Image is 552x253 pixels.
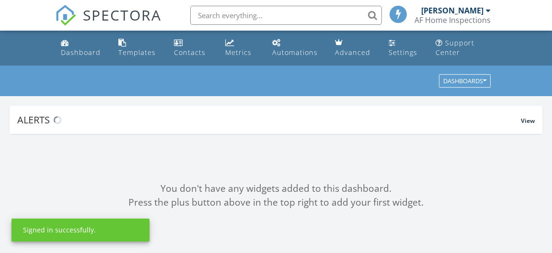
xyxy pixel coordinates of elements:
span: View [521,117,535,125]
img: The Best Home Inspection Software - Spectora [55,5,76,26]
a: SPECTORA [55,13,161,33]
div: Automations [272,48,318,57]
button: Dashboards [439,75,491,88]
div: Metrics [225,48,252,57]
a: Templates [115,34,162,62]
a: Dashboard [57,34,107,62]
div: Alerts [17,113,521,126]
a: Metrics [221,34,261,62]
div: Settings [389,48,417,57]
div: Templates [118,48,156,57]
a: Automations (Basic) [268,34,323,62]
div: Press the plus button above in the top right to add your first widget. [10,196,542,209]
div: AF Home Inspections [414,15,491,25]
div: Dashboard [61,48,101,57]
div: Support Center [436,38,474,57]
div: Dashboards [443,78,486,85]
div: [PERSON_NAME] [421,6,483,15]
a: Settings [385,34,425,62]
div: Contacts [174,48,206,57]
div: You don't have any widgets added to this dashboard. [10,182,542,196]
a: Advanced [331,34,377,62]
div: Signed in successfully. [23,225,96,235]
a: Contacts [170,34,214,62]
input: Search everything... [190,6,382,25]
div: Advanced [335,48,370,57]
a: Support Center [432,34,495,62]
span: SPECTORA [83,5,161,25]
